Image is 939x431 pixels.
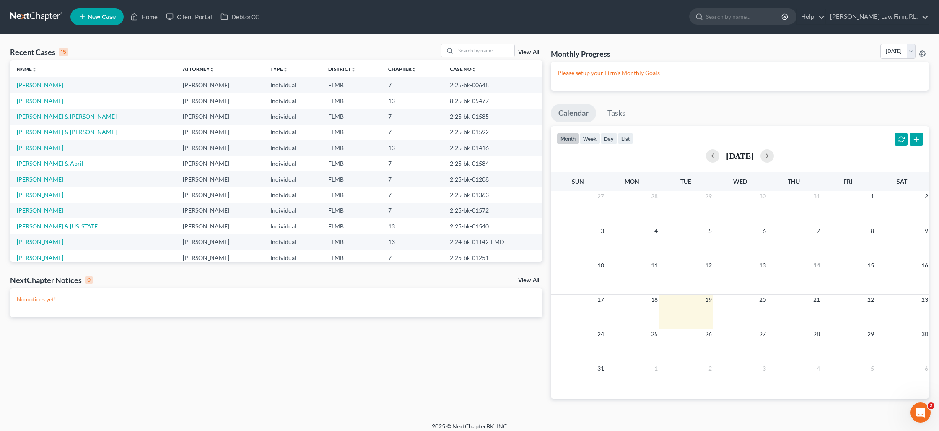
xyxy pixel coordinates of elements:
[443,203,542,218] td: 2:25-bk-01572
[443,125,542,140] td: 2:25-bk-01592
[17,66,37,72] a: Nameunfold_more
[617,133,633,144] button: list
[17,128,117,135] a: [PERSON_NAME] & [PERSON_NAME]
[456,44,514,57] input: Search by name...
[706,9,783,24] input: Search by name...
[10,275,93,285] div: NextChapter Notices
[17,207,63,214] a: [PERSON_NAME]
[597,260,605,270] span: 10
[322,140,382,156] td: FLMB
[866,295,875,305] span: 22
[812,260,821,270] span: 14
[443,140,542,156] td: 2:25-bk-01416
[176,218,264,234] td: [PERSON_NAME]
[17,113,117,120] a: [PERSON_NAME] & [PERSON_NAME]
[264,77,322,93] td: Individual
[551,49,610,59] h3: Monthly Progress
[443,93,542,109] td: 8:25-bk-05477
[176,171,264,187] td: [PERSON_NAME]
[264,203,322,218] td: Individual
[704,329,713,339] span: 26
[704,295,713,305] span: 19
[322,77,382,93] td: FLMB
[826,9,929,24] a: [PERSON_NAME] Law Firm, P.L.
[381,93,443,109] td: 13
[572,178,584,185] span: Sun
[264,156,322,171] td: Individual
[322,109,382,124] td: FLMB
[443,171,542,187] td: 2:25-bk-01208
[322,156,382,171] td: FLMB
[650,329,659,339] span: 25
[32,67,37,72] i: unfold_more
[797,9,825,24] a: Help
[870,191,875,201] span: 1
[283,67,288,72] i: unfold_more
[600,226,605,236] span: 3
[328,66,356,72] a: Districtunfold_more
[381,109,443,124] td: 7
[551,104,596,122] a: Calendar
[928,402,934,409] span: 2
[443,109,542,124] td: 2:25-bk-01585
[558,69,922,77] p: Please setup your Firm's Monthly Goals
[381,203,443,218] td: 7
[176,93,264,109] td: [PERSON_NAME]
[264,187,322,203] td: Individual
[17,223,99,230] a: [PERSON_NAME] & [US_STATE]
[176,77,264,93] td: [PERSON_NAME]
[812,295,821,305] span: 21
[322,218,382,234] td: FLMB
[381,125,443,140] td: 7
[381,140,443,156] td: 13
[176,140,264,156] td: [PERSON_NAME]
[816,363,821,374] span: 4
[264,250,322,265] td: Individual
[183,66,215,72] a: Attorneyunfold_more
[654,363,659,374] span: 1
[176,250,264,265] td: [PERSON_NAME]
[924,191,929,201] span: 2
[216,9,264,24] a: DebtorCC
[733,178,747,185] span: Wed
[758,295,767,305] span: 20
[758,191,767,201] span: 30
[381,171,443,187] td: 7
[788,178,800,185] span: Thu
[557,133,579,144] button: month
[162,9,216,24] a: Client Portal
[708,363,713,374] span: 2
[921,295,929,305] span: 23
[176,125,264,140] td: [PERSON_NAME]
[88,14,116,20] span: New Case
[176,109,264,124] td: [PERSON_NAME]
[176,234,264,250] td: [PERSON_NAME]
[264,218,322,234] td: Individual
[264,109,322,124] td: Individual
[264,125,322,140] td: Individual
[381,156,443,171] td: 7
[450,66,477,72] a: Case Nounfold_more
[322,93,382,109] td: FLMB
[654,226,659,236] span: 4
[381,234,443,250] td: 13
[758,329,767,339] span: 27
[704,191,713,201] span: 29
[812,329,821,339] span: 28
[600,133,617,144] button: day
[176,187,264,203] td: [PERSON_NAME]
[650,295,659,305] span: 18
[59,48,68,56] div: 15
[921,329,929,339] span: 30
[176,156,264,171] td: [PERSON_NAME]
[17,160,83,167] a: [PERSON_NAME] & April
[322,250,382,265] td: FLMB
[264,234,322,250] td: Individual
[625,178,639,185] span: Mon
[870,363,875,374] span: 5
[264,171,322,187] td: Individual
[579,133,600,144] button: week
[597,191,605,201] span: 27
[17,254,63,261] a: [PERSON_NAME]
[264,93,322,109] td: Individual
